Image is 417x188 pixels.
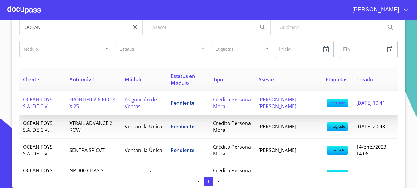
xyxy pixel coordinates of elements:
[326,76,348,83] span: Etiquetas
[213,167,251,181] span: Crédito Persona Moral
[207,179,209,184] span: 1
[356,143,386,157] span: 14/ene./2023 14:06
[125,123,162,130] span: Ventanilla Única
[128,20,142,35] button: clear input
[327,99,348,107] span: integrado
[213,120,251,133] span: Crédito Persona Moral
[23,143,53,157] span: OCEAN TOYS S.A. DE C.V.
[69,167,103,181] span: NP 300 CHASIS DIESEL TM AC
[383,20,398,35] button: Search
[125,76,143,83] span: Módulo
[125,96,157,110] span: Asignación de Ventas
[258,170,296,177] span: [PERSON_NAME]
[348,5,402,15] span: [PERSON_NAME]
[213,96,251,110] span: Crédito Persona Moral
[147,19,253,36] input: search
[125,147,162,154] span: Ventanilla Única
[327,146,348,155] span: integrado
[356,76,373,83] span: Creado
[211,41,270,57] div: ​
[275,19,381,36] input: search
[258,147,296,154] span: [PERSON_NAME]
[258,76,275,83] span: Asesor
[69,147,105,154] span: SENTRA SR CVT
[115,41,206,57] div: ​
[356,170,385,177] span: [DATE] 17:55
[20,19,125,36] input: search
[171,147,194,154] span: Pendiente
[23,120,53,133] span: OCEAN TOYS S.A. DE C.V.
[258,123,296,130] span: [PERSON_NAME]
[356,100,385,106] span: [DATE] 10:41
[258,96,296,110] span: [PERSON_NAME] [PERSON_NAME]
[171,73,195,86] span: Estatus en Módulo
[69,96,115,110] span: FRONTIER V 6 PRO 4 X 25
[327,170,348,178] span: integrado
[327,122,348,131] span: integrado
[23,96,53,110] span: OCEAN TOYS S.A. DE C.V.
[204,177,213,186] button: 1
[171,170,194,177] span: Pendiente
[171,100,194,106] span: Pendiente
[125,170,162,177] span: Ventanilla Única
[19,41,110,57] div: ​
[23,76,39,83] span: Cliente
[213,76,223,83] span: Tipo
[69,120,112,133] span: XTRAIL ADVANCE 2 ROW
[348,5,410,15] button: account of current user
[23,167,53,181] span: OCEAN TOYS S.A. DE C.V.
[356,123,385,130] span: [DATE] 20:48
[255,20,270,35] button: Search
[69,76,94,83] span: Automóvil
[171,123,194,130] span: Pendiente
[213,143,251,157] span: Crédito Persona Moral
